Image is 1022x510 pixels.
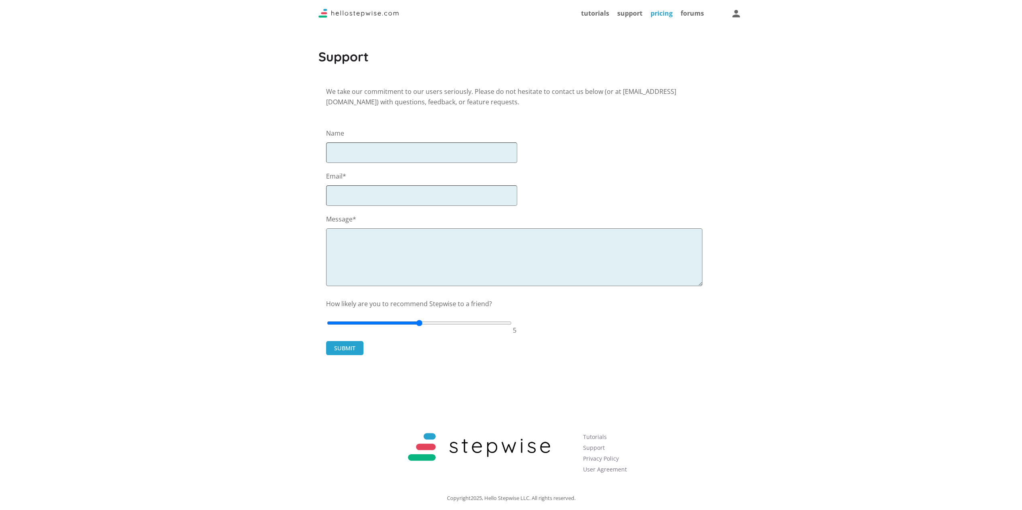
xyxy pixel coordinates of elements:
a: Privacy Policy [583,455,619,462]
a: forums [681,9,704,18]
form: Name Email* Message* How likely are you to recommend Stepwise to a friend? 5 [326,107,696,355]
a: support [617,9,643,18]
button: SUBMIT [326,341,363,355]
a: Support [583,444,605,451]
img: Logo [390,425,568,469]
img: Logo [318,9,399,18]
a: Tutorials [583,433,607,441]
h1: Support [318,48,704,65]
a: Stepwise [318,11,399,20]
p: We take our commitment to our users seriously. Please do not hesitate to contact us below (or at ... [326,86,696,355]
a: User Agreement [583,465,627,473]
p: Copyright 2025 , Hello Stepwise LLC. All rights reserved. [318,496,704,501]
a: Stepwise [390,462,568,471]
a: pricing [651,9,673,18]
a: tutorials [581,9,609,18]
